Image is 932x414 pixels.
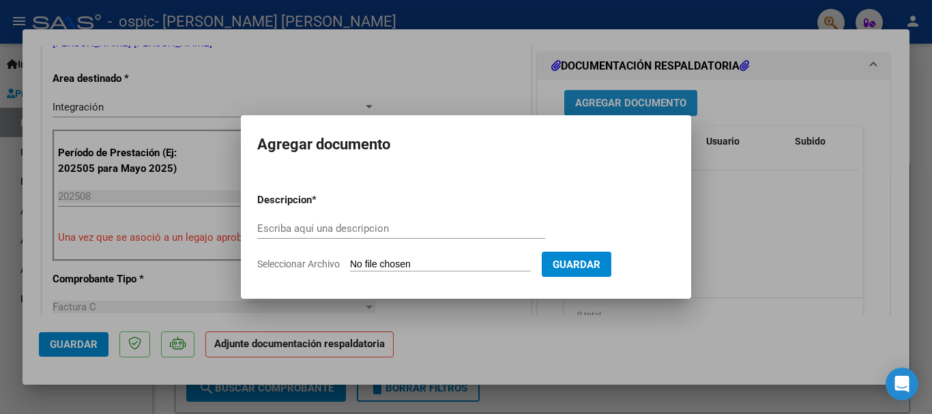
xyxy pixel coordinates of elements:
button: Guardar [542,252,611,277]
div: Open Intercom Messenger [886,368,918,400]
h2: Agregar documento [257,132,675,158]
p: Descripcion [257,192,383,208]
span: Seleccionar Archivo [257,258,340,269]
span: Guardar [553,258,600,271]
